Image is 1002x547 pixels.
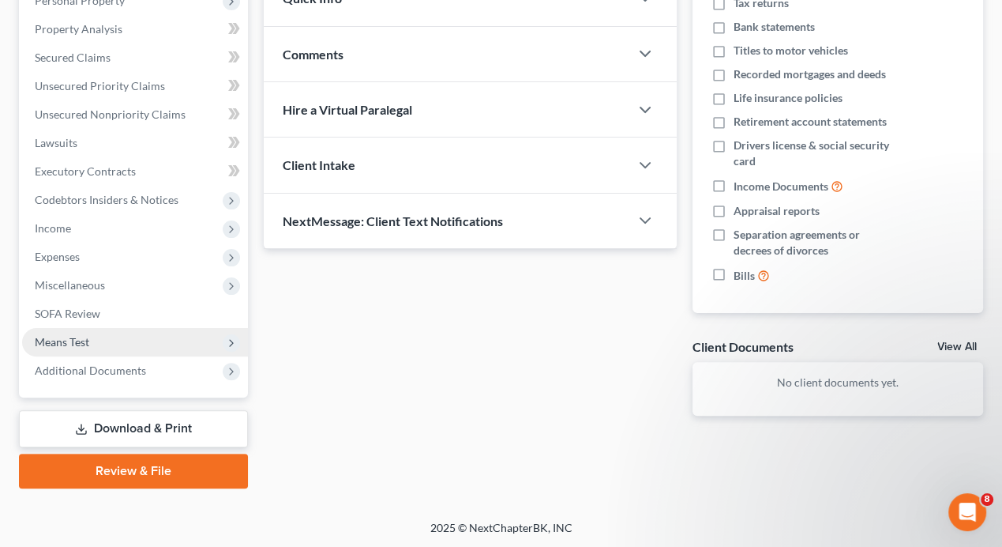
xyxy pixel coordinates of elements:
[22,129,248,157] a: Lawsuits
[35,364,146,377] span: Additional Documents
[283,102,412,117] span: Hire a Virtual Paralegal
[35,250,80,263] span: Expenses
[35,108,186,121] span: Unsecured Nonpriority Claims
[734,66,886,82] span: Recorded mortgages and deeds
[734,19,815,35] span: Bank statements
[734,114,887,130] span: Retirement account statements
[283,157,355,172] span: Client Intake
[35,221,71,235] span: Income
[22,43,248,72] a: Secured Claims
[981,493,993,506] span: 8
[35,136,77,149] span: Lawsuits
[948,493,986,531] iframe: Intercom live chat
[734,179,828,194] span: Income Documents
[35,307,100,320] span: SOFA Review
[35,278,105,292] span: Miscellaneous
[734,43,848,58] span: Titles to motor vehicles
[35,79,165,92] span: Unsecured Priority Claims
[19,454,248,489] a: Review & File
[705,375,970,390] p: No client documents yet.
[734,227,897,258] span: Separation agreements or decrees of divorces
[35,335,89,349] span: Means Test
[22,100,248,129] a: Unsecured Nonpriority Claims
[734,203,820,219] span: Appraisal reports
[734,90,843,106] span: Life insurance policies
[937,341,977,353] a: View All
[35,164,136,178] span: Executory Contracts
[19,410,248,447] a: Download & Print
[22,157,248,186] a: Executory Contracts
[734,138,897,169] span: Drivers license & social security card
[35,51,111,64] span: Secured Claims
[22,300,248,328] a: SOFA Review
[283,213,503,228] span: NextMessage: Client Text Notifications
[22,15,248,43] a: Property Analysis
[692,338,794,355] div: Client Documents
[35,193,178,206] span: Codebtors Insiders & Notices
[734,268,755,284] span: Bills
[22,72,248,100] a: Unsecured Priority Claims
[35,22,122,36] span: Property Analysis
[283,47,343,62] span: Comments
